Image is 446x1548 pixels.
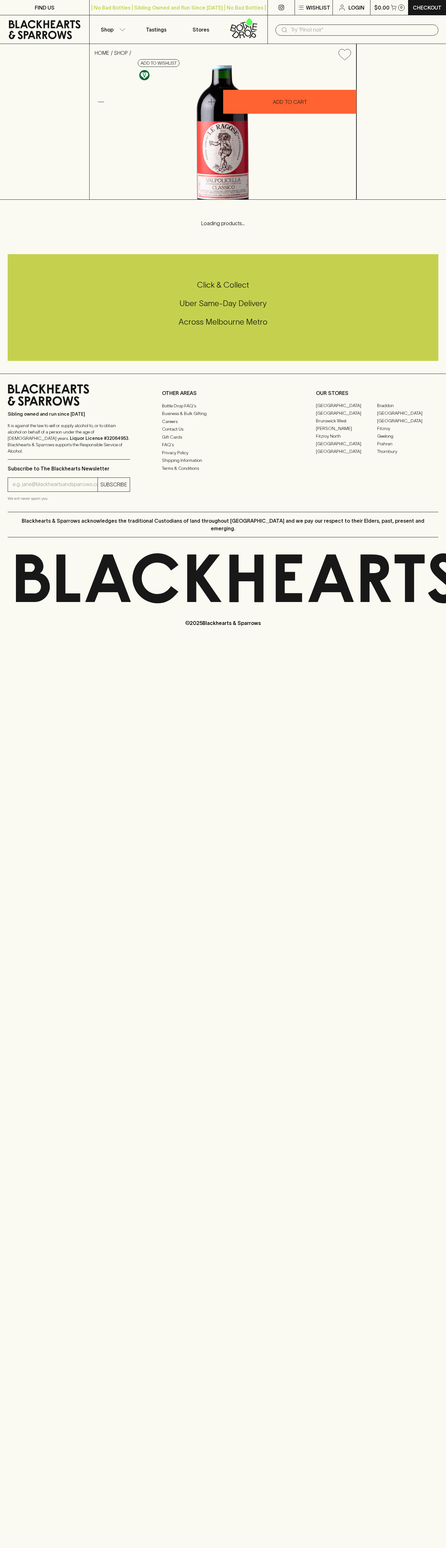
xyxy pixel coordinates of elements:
button: Add to wishlist [336,47,354,63]
a: Careers [162,418,284,425]
a: Stores [179,15,223,44]
button: SUBSCRIBE [98,478,130,491]
a: Privacy Policy [162,449,284,456]
a: [GEOGRAPHIC_DATA] [316,410,377,417]
a: Terms & Conditions [162,464,284,472]
p: SUBSCRIBE [100,481,127,488]
p: Login [348,4,364,11]
p: Tastings [146,26,166,33]
a: Brunswick West [316,417,377,425]
a: HOME [95,50,109,56]
img: 40767.png [90,65,356,199]
a: FAQ's [162,441,284,449]
a: Tastings [134,15,179,44]
p: Blackhearts & Sparrows acknowledges the traditional Custodians of land throughout [GEOGRAPHIC_DAT... [12,517,434,532]
p: FIND US [35,4,55,11]
p: 0 [400,6,403,9]
input: e.g. jane@blackheartsandsparrows.com.au [13,479,98,490]
p: We will never spam you [8,495,130,502]
a: Braddon [377,402,438,410]
a: Geelong [377,433,438,440]
p: OUR STORES [316,389,438,397]
button: Add to wishlist [138,59,179,67]
a: [GEOGRAPHIC_DATA] [316,402,377,410]
button: Shop [90,15,134,44]
p: Loading products... [6,219,440,227]
h5: Across Melbourne Metro [8,317,438,327]
img: Vegan [139,70,150,80]
a: [GEOGRAPHIC_DATA] [377,417,438,425]
a: [GEOGRAPHIC_DATA] [377,410,438,417]
strong: Liquor License #32064953 [70,436,128,441]
p: ADD TO CART [273,98,307,106]
a: [PERSON_NAME] [316,425,377,433]
p: OTHER AREAS [162,389,284,397]
div: Call to action block [8,254,438,361]
p: Wishlist [306,4,330,11]
button: ADD TO CART [223,90,356,114]
a: Gift Cards [162,433,284,441]
input: Try "Pinot noir" [291,25,433,35]
a: Fitzroy North [316,433,377,440]
p: Sibling owned and run since [DATE] [8,411,130,417]
p: Stores [193,26,209,33]
h5: Click & Collect [8,280,438,290]
p: Subscribe to The Blackhearts Newsletter [8,465,130,472]
a: SHOP [114,50,128,56]
a: Shipping Information [162,457,284,464]
h5: Uber Same-Day Delivery [8,298,438,309]
p: $0.00 [374,4,390,11]
a: Bottle Drop FAQ's [162,402,284,410]
p: Checkout [413,4,442,11]
a: Made without the use of any animal products. [138,68,151,82]
a: Fitzroy [377,425,438,433]
a: Prahran [377,440,438,448]
p: Shop [101,26,113,33]
p: It is against the law to sell or supply alcohol to, or to obtain alcohol on behalf of a person un... [8,422,130,454]
a: [GEOGRAPHIC_DATA] [316,440,377,448]
a: Contact Us [162,426,284,433]
a: Thornbury [377,448,438,455]
a: [GEOGRAPHIC_DATA] [316,448,377,455]
a: Business & Bulk Gifting [162,410,284,418]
